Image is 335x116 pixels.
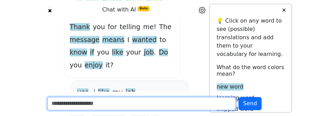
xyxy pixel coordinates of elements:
[126,48,141,57] span: your
[159,23,172,32] span: The
[217,17,285,58] p: 💡 Click on any word to see (possible) translations and add them to your vocabulary for learning.
[102,36,124,44] span: means
[98,88,110,97] span: like
[90,48,94,57] span: if
[70,48,87,57] span: know
[243,100,257,107] span: Send
[97,48,109,57] span: you
[70,61,82,70] span: you
[127,36,129,44] span: I
[144,48,154,57] span: job
[239,97,261,110] button: Send
[77,88,89,97] span: yes
[93,23,105,32] span: you
[154,48,156,57] span: .
[138,6,150,11] span: Beta
[112,48,123,57] span: like
[70,23,90,32] span: Thank
[47,6,53,16] button: ✖
[112,88,123,97] span: my
[105,61,110,70] span: it
[159,48,168,57] span: Do
[120,23,140,32] span: telling
[132,36,157,44] span: wanted
[217,94,255,102] span: learning word
[110,61,113,70] span: ?
[217,83,243,91] span: new word
[217,64,285,77] h6: What do the word colors mean?
[278,4,290,17] button: ✕
[85,61,103,70] span: enjoy
[125,88,136,97] span: job
[154,23,157,32] span: !
[159,36,166,44] span: to
[94,88,95,97] span: i
[89,88,91,97] span: ,
[70,36,100,44] span: message
[108,23,117,32] span: for
[143,23,154,32] span: me
[102,6,150,13] span: Chat with AI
